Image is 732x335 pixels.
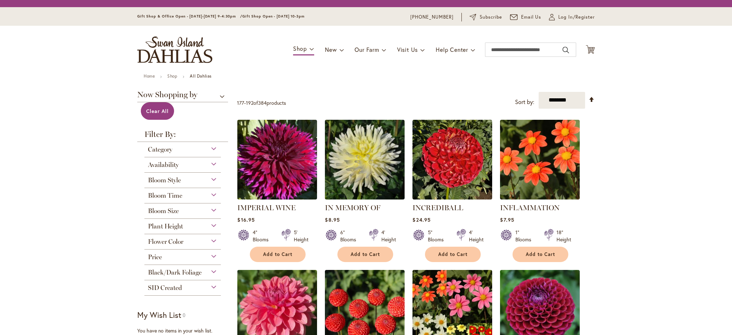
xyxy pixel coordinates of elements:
[500,203,560,212] a: INFLAMMATION
[521,14,541,21] span: Email Us
[237,99,244,106] span: 177
[381,229,396,243] div: 4' Height
[148,238,183,246] span: Flower Color
[425,247,481,262] button: Add to Cart
[253,229,273,243] div: 4" Blooms
[397,46,418,53] span: Visit Us
[515,95,534,109] label: Sort by:
[141,102,174,120] a: Clear All
[148,192,182,199] span: Bloom Time
[325,194,405,201] a: IN MEMORY OF
[237,194,317,201] a: IMPERIAL WINE
[325,203,380,212] a: IN MEMORY OF
[294,229,308,243] div: 5' Height
[558,14,595,21] span: Log In/Register
[293,45,307,52] span: Shop
[412,194,492,201] a: Incrediball
[325,46,337,53] span: New
[412,216,430,223] span: $24.95
[470,14,502,21] a: Subscribe
[148,176,181,184] span: Bloom Style
[355,46,379,53] span: Our Farm
[190,73,212,79] strong: All Dahlias
[526,251,555,257] span: Add to Cart
[410,14,454,21] a: [PHONE_NUMBER]
[148,161,179,169] span: Availability
[351,251,380,257] span: Add to Cart
[148,146,172,153] span: Category
[167,73,177,79] a: Shop
[148,284,182,292] span: SID Created
[146,108,169,114] span: Clear All
[436,46,468,53] span: Help Center
[325,120,405,199] img: IN MEMORY OF
[148,269,202,276] span: Black/Dark Foliage
[500,120,580,199] img: INFLAMMATION
[510,14,541,21] a: Email Us
[250,247,306,262] button: Add to Cart
[513,247,568,262] button: Add to Cart
[137,91,228,102] span: Now Shopping by
[137,36,212,63] a: store logo
[412,120,492,199] img: Incrediball
[137,14,242,19] span: Gift Shop & Office Open - [DATE]-[DATE] 9-4:30pm /
[237,97,286,109] p: - of products
[246,99,253,106] span: 192
[144,73,155,79] a: Home
[563,44,569,56] button: Search
[148,253,162,261] span: Price
[148,207,179,215] span: Bloom Size
[428,229,448,243] div: 5" Blooms
[242,14,305,19] span: Gift Shop Open - [DATE] 10-3pm
[237,120,317,199] img: IMPERIAL WINE
[258,99,267,106] span: 384
[263,251,292,257] span: Add to Cart
[515,229,535,243] div: 1" Blooms
[137,130,228,142] strong: Filter By:
[438,251,468,257] span: Add to Cart
[412,203,463,212] a: INCREDIBALL
[549,14,595,21] a: Log In/Register
[137,310,181,320] strong: My Wish List
[480,14,502,21] span: Subscribe
[137,327,233,334] div: You have no items in your wish list.
[237,203,296,212] a: IMPERIAL WINE
[148,222,183,230] span: Plant Height
[325,216,340,223] span: $8.95
[337,247,393,262] button: Add to Cart
[557,229,571,243] div: 18" Height
[500,194,580,201] a: INFLAMMATION
[237,216,254,223] span: $16.95
[500,216,514,223] span: $7.95
[340,229,360,243] div: 6" Blooms
[469,229,484,243] div: 4' Height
